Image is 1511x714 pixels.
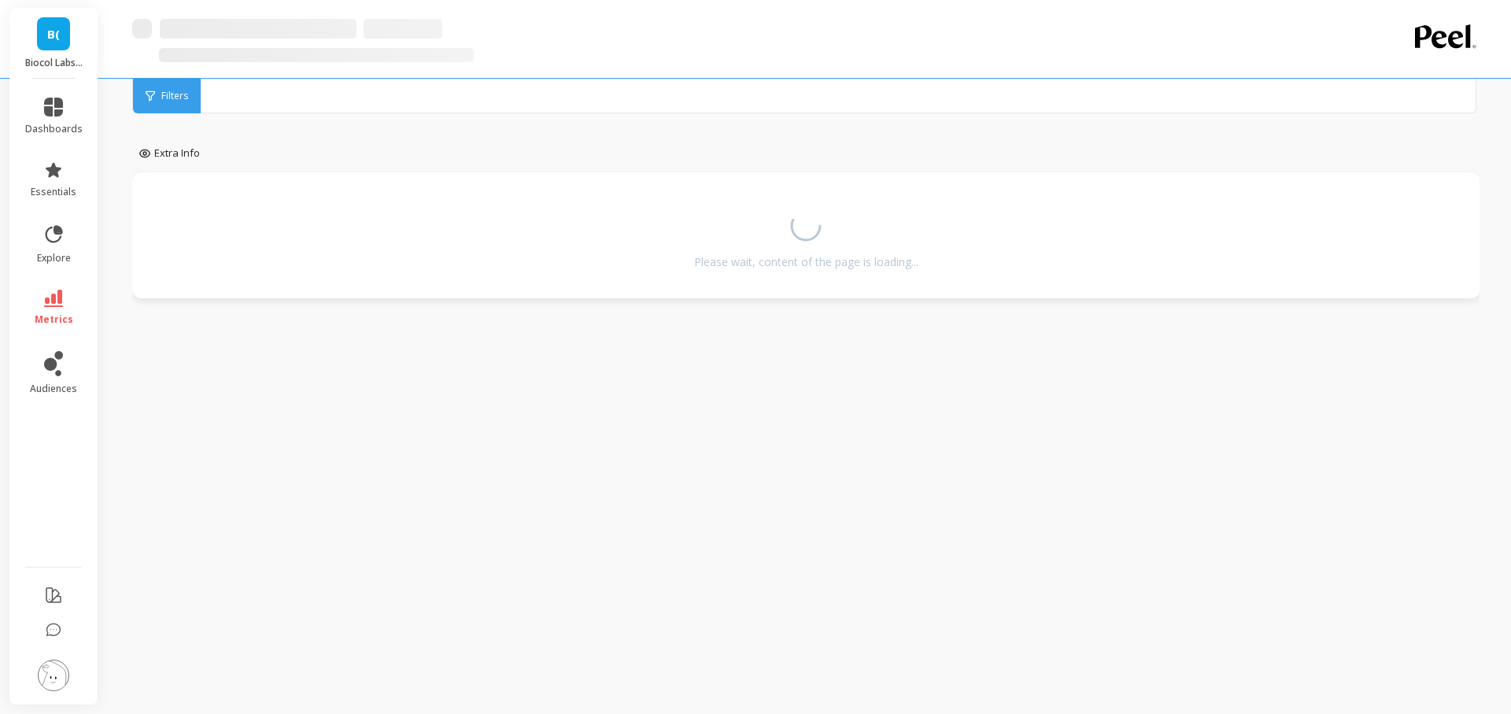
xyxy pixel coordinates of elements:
span: B( [47,25,60,43]
img: profile picture [38,660,69,691]
div: Please wait, content of the page is loading... [694,254,918,270]
span: audiences [30,383,77,395]
span: essentials [31,186,76,198]
span: metrics [35,313,73,326]
p: Biocol Labs (US) [25,57,83,69]
span: Extra Info [154,146,200,161]
span: Filters [161,90,188,102]
span: explore [37,252,71,265]
span: dashboards [25,123,83,135]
